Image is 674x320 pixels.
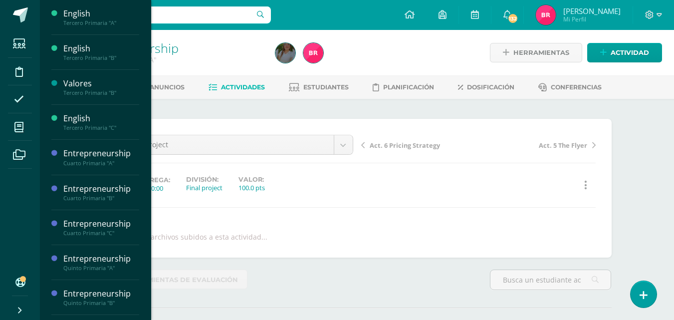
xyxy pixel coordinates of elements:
a: Estudiantes [289,79,349,95]
div: Entrepreneurship [63,148,139,159]
span: Entrega: [136,176,170,184]
div: English [63,113,139,124]
img: 51cea5ed444689b455a385f1e409b918.png [303,43,323,63]
span: Mi Perfil [563,15,621,23]
a: Actividades [209,79,265,95]
div: No hay archivos subidos a esta actividad... [125,232,267,242]
span: Herramientas [513,43,569,62]
div: Cuarto Primaria "B" [63,195,139,202]
span: Estudiantes [303,83,349,91]
div: Valores [63,78,139,89]
a: EntrepreneurshipCuarto Primaria "B" [63,183,139,202]
div: Entrepreneurship [63,288,139,300]
div: Tercero Primaria "B" [63,89,139,96]
div: 100.0 pts [238,183,265,192]
a: Herramientas [490,43,582,62]
span: Conferencias [551,83,602,91]
span: 132 [507,13,518,24]
a: EnglishTercero Primaria "B" [63,43,139,61]
span: Herramientas de evaluación [122,271,238,289]
img: 51cea5ed444689b455a385f1e409b918.png [536,5,556,25]
input: Busca un estudiante aquí... [490,270,611,290]
div: Cuarto Primaria "A" [63,160,139,167]
div: Quinto Primaria "A" [63,265,139,272]
div: Cuarto Primaria "C" [63,230,139,237]
span: Anuncios [150,83,185,91]
label: Valor: [238,176,265,183]
div: Final project [186,183,223,192]
a: Act. 6 Pricing Strategy [361,140,478,150]
a: EntrepreneurshipQuinto Primaria "B" [63,288,139,307]
a: ValoresTercero Primaria "B" [63,78,139,96]
div: Tercero Primaria "C" [63,124,139,131]
div: Entrepreneurship [63,253,139,265]
a: EntrepreneurshipCuarto Primaria "C" [63,218,139,237]
span: Act. 5 The Flyer [539,141,587,150]
div: English [63,43,139,54]
a: EnglishTercero Primaria "C" [63,113,139,131]
a: Dosificación [458,79,514,95]
a: Planificación [373,79,434,95]
div: Sexto grado Básicos 'A' [78,55,263,64]
span: Final project [127,135,326,154]
a: Conferencias [538,79,602,95]
div: Entrepreneurship [63,218,139,230]
a: Act. 5 The Flyer [478,140,596,150]
span: Act. 6 Pricing Strategy [370,141,440,150]
div: Entrepreneurship [63,183,139,195]
a: EntrepreneurshipQuinto Primaria "A" [63,253,139,272]
span: [PERSON_NAME] [563,6,621,16]
div: Tercero Primaria "B" [63,54,139,61]
a: EnglishTercero Primaria "A" [63,8,139,26]
a: Anuncios [136,79,185,95]
div: English [63,8,139,19]
a: Final project [119,135,353,154]
span: Planificación [383,83,434,91]
a: Actividad [587,43,662,62]
h1: Entrepreneurship [78,41,263,55]
div: Quinto Primaria "B" [63,300,139,307]
input: Busca un usuario... [46,6,271,23]
img: 1a61adf35c971df6a7ff9b0dd0a2a65f.png [275,43,295,63]
label: División: [186,176,223,183]
a: EntrepreneurshipCuarto Primaria "A" [63,148,139,166]
span: Actividad [611,43,649,62]
span: Dosificación [467,83,514,91]
span: Actividades [221,83,265,91]
div: Tercero Primaria "A" [63,19,139,26]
